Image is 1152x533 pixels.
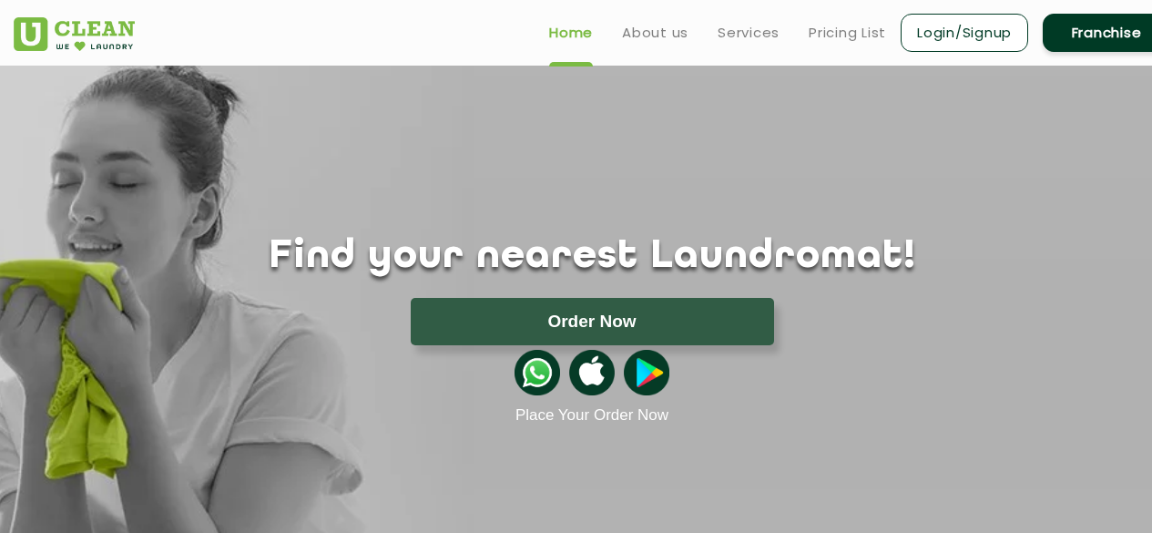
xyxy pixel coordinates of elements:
a: Services [718,22,780,44]
a: About us [622,22,688,44]
img: apple-icon.png [569,350,615,395]
a: Pricing List [809,22,886,44]
img: whatsappicon.png [515,350,560,395]
img: UClean Laundry and Dry Cleaning [14,17,135,51]
a: Place Your Order Now [515,406,668,425]
img: playstoreicon.png [624,350,669,395]
a: Home [549,22,593,44]
a: Login/Signup [901,14,1028,52]
button: Order Now [411,298,774,345]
